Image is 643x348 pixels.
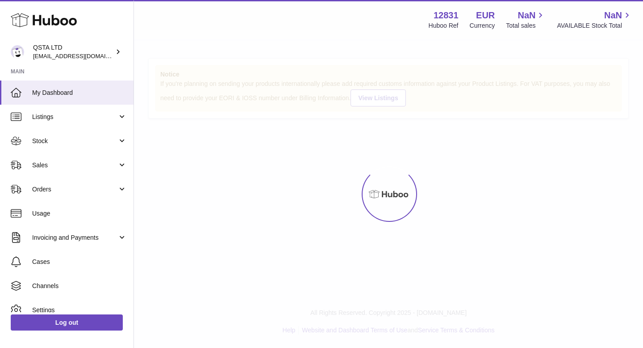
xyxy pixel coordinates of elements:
span: Listings [32,113,117,121]
span: Cases [32,258,127,266]
span: Orders [32,185,117,194]
span: NaN [604,9,622,21]
span: Stock [32,137,117,145]
span: My Dashboard [32,89,127,97]
img: rodcp10@gmail.com [11,45,24,59]
span: Usage [32,209,127,218]
span: Sales [32,161,117,170]
div: QSTA LTD [33,43,113,60]
span: [EMAIL_ADDRESS][DOMAIN_NAME] [33,52,131,59]
strong: 12831 [434,9,459,21]
span: AVAILABLE Stock Total [557,21,632,30]
div: Currency [470,21,495,30]
span: Total sales [506,21,546,30]
strong: EUR [476,9,495,21]
span: Settings [32,306,127,314]
a: NaN AVAILABLE Stock Total [557,9,632,30]
span: Channels [32,282,127,290]
a: NaN Total sales [506,9,546,30]
a: Log out [11,314,123,331]
span: NaN [518,9,535,21]
span: Invoicing and Payments [32,233,117,242]
div: Huboo Ref [429,21,459,30]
